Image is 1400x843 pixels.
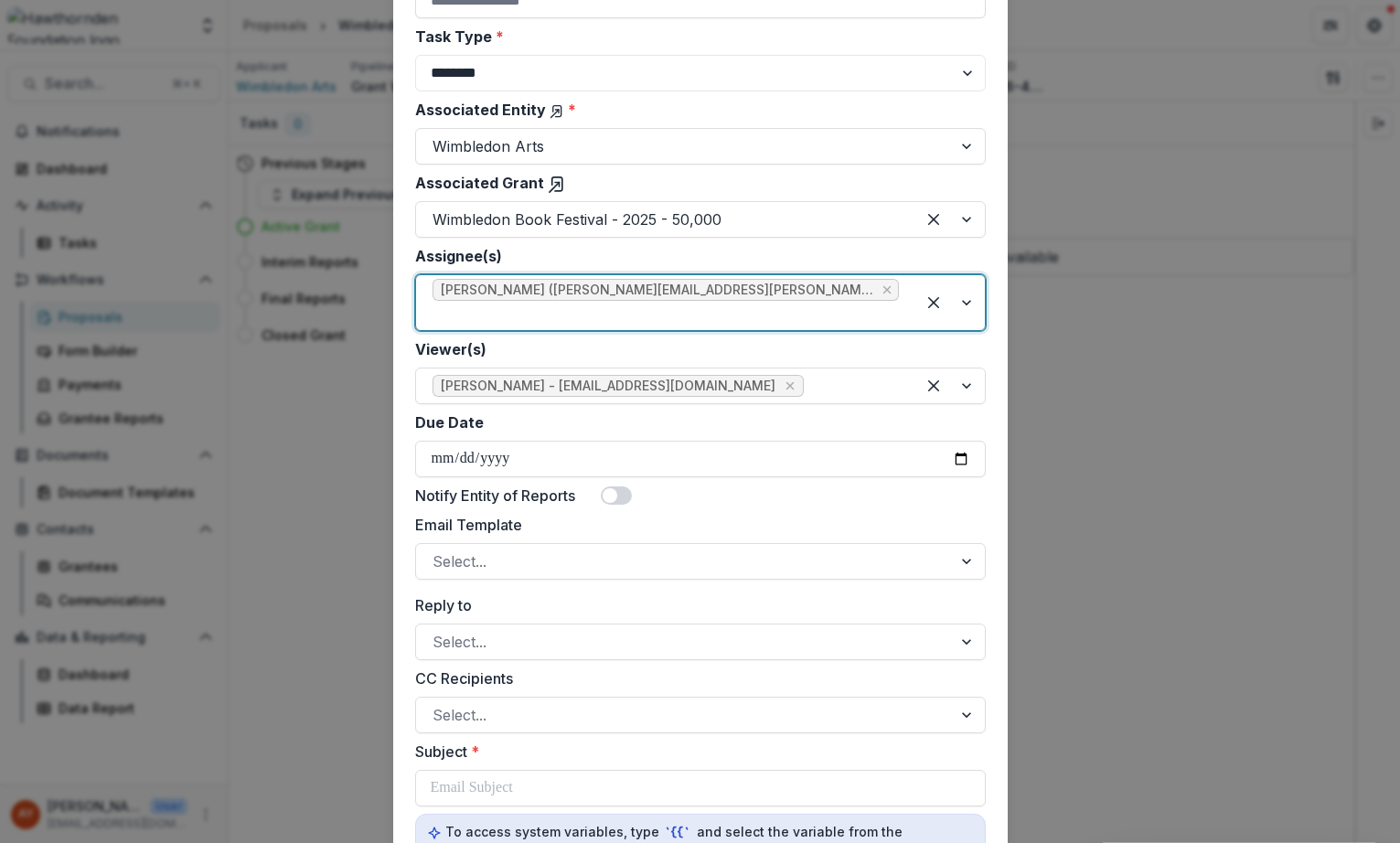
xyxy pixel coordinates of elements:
[415,245,975,267] label: Assignee(s)
[663,823,694,842] code: `{{`
[415,99,975,121] label: Associated Entity
[415,26,975,48] label: Task Type
[415,741,975,763] label: Subject
[441,379,775,394] span: [PERSON_NAME] - [EMAIL_ADDRESS][DOMAIN_NAME]
[415,514,975,536] label: Email Template
[919,288,948,317] div: Clear selected options
[919,371,948,400] div: Clear selected options
[441,283,874,298] span: [PERSON_NAME] ([PERSON_NAME][EMAIL_ADDRESS][PERSON_NAME][DOMAIN_NAME])
[415,338,975,360] label: Viewer(s)
[415,411,484,433] label: Due Date
[415,667,975,689] label: CC Recipients
[880,281,894,299] div: Remove Maggie Kerr (maggie.kerr@wimbledonbookfest.org)
[415,485,575,507] label: Notify Entity of Reports
[415,594,975,616] label: Reply to
[415,172,975,194] label: Associated Grant
[919,205,948,234] div: Clear selected options
[781,377,799,395] div: Remove Andreas Yuíza - temelio@hawthornden.org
